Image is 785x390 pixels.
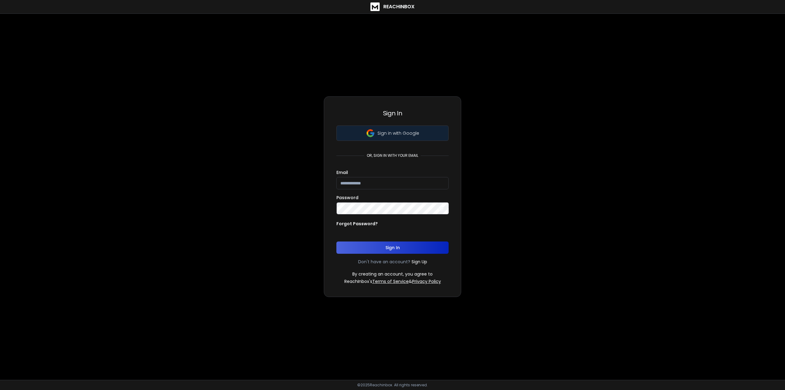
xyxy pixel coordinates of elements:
[344,278,441,284] p: ReachInbox's &
[352,271,433,277] p: By creating an account, you agree to
[372,278,409,284] a: Terms of Service
[364,153,421,158] p: or, sign in with your email
[336,195,358,200] label: Password
[357,383,428,388] p: © 2025 Reachinbox. All rights reserved.
[412,259,427,265] a: Sign Up
[336,170,348,175] label: Email
[336,109,449,118] h3: Sign In
[358,259,410,265] p: Don't have an account?
[412,278,441,284] a: Privacy Policy
[336,221,378,227] p: Forgot Password?
[336,125,449,141] button: Sign in with Google
[377,130,419,136] p: Sign in with Google
[336,241,449,254] button: Sign In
